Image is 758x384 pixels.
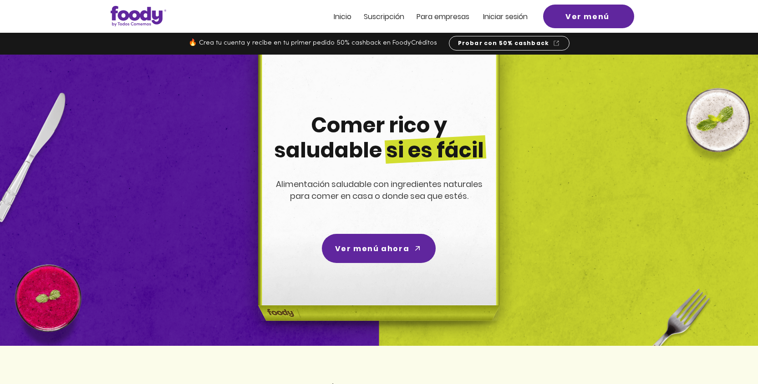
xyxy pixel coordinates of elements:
[458,39,549,47] span: Probar con 50% cashback
[334,13,351,20] a: Inicio
[276,178,483,202] span: Alimentación saludable con ingredientes naturales para comer en casa o donde sea que estés.
[233,55,522,346] img: headline-center-compress.png
[111,6,166,26] img: Logo_Foody V2.0.0 (3).png
[705,331,749,375] iframe: Messagebird Livechat Widget
[565,11,610,22] span: Ver menú
[425,11,469,22] span: ra empresas
[449,36,570,51] a: Probar con 50% cashback
[483,11,528,22] span: Iniciar sesión
[417,11,425,22] span: Pa
[335,243,409,254] span: Ver menú ahora
[543,5,634,28] a: Ver menú
[188,40,437,46] span: 🔥 Crea tu cuenta y recibe en tu primer pedido 50% cashback en FoodyCréditos
[274,111,484,165] span: Comer rico y saludable si es fácil
[364,11,404,22] span: Suscripción
[483,13,528,20] a: Iniciar sesión
[364,13,404,20] a: Suscripción
[334,11,351,22] span: Inicio
[417,13,469,20] a: Para empresas
[322,234,436,263] a: Ver menú ahora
